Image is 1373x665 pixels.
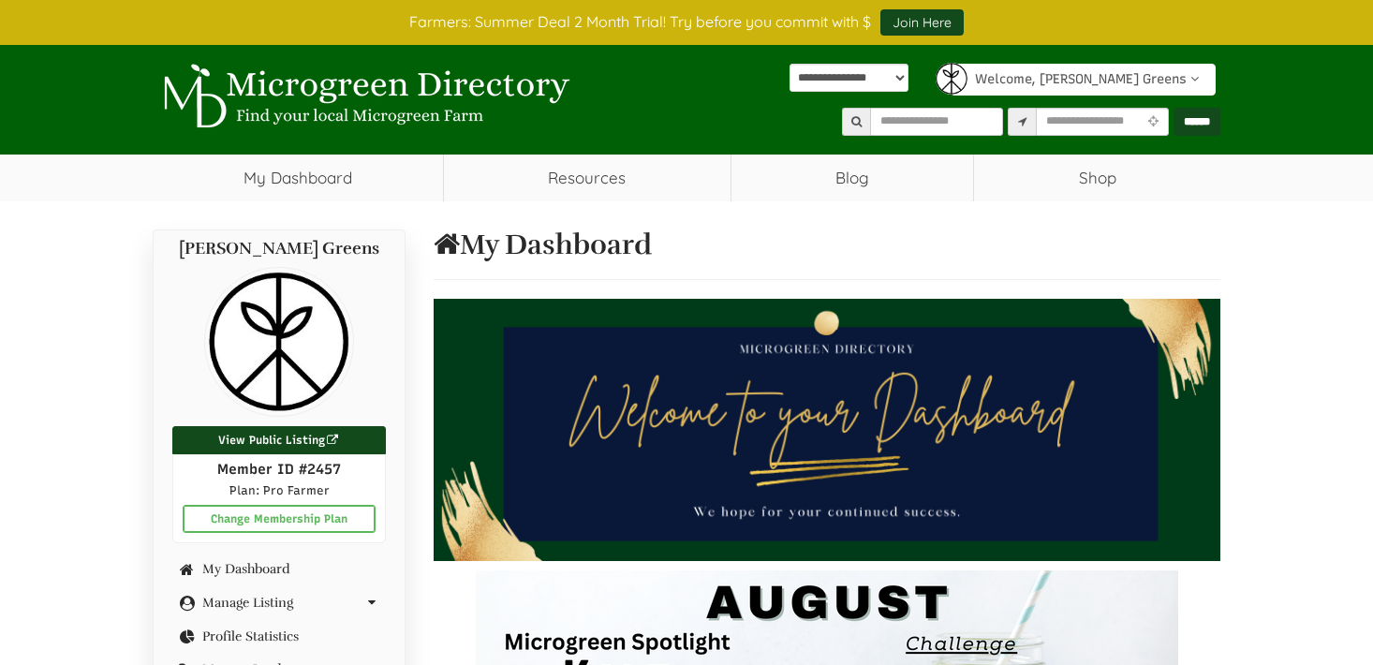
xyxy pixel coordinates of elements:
a: My Dashboard [153,155,443,201]
select: Language Translate Widget [790,64,908,92]
span: Member ID #2457 [217,461,341,478]
img: Blue Gold Rustic Artisinal Remote Graduation Banner (1) [434,299,1220,561]
div: Powered by [790,64,908,92]
a: Manage Listing [172,596,386,610]
a: Change Membership Plan [183,505,376,533]
a: My Dashboard [172,562,386,576]
i: Use Current Location [1143,115,1162,127]
a: Blog [731,155,974,201]
a: Join Here [880,9,964,36]
img: pimage 2457 189 photo [936,63,967,95]
a: View Public Listing [172,426,386,454]
a: Shop [974,155,1220,201]
a: Resources [444,155,731,201]
h4: [PERSON_NAME] Greens [172,240,386,259]
a: Profile Statistics [172,629,386,643]
div: Farmers: Summer Deal 2 Month Trial! Try before you commit with $ [139,9,1234,36]
a: Welcome, [PERSON_NAME] Greens [951,64,1216,96]
img: pimage 2457 189 photo [204,267,354,417]
img: Microgreen Directory [153,64,574,129]
span: Plan: Pro Farmer [229,483,330,497]
h1: My Dashboard [434,229,1220,260]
